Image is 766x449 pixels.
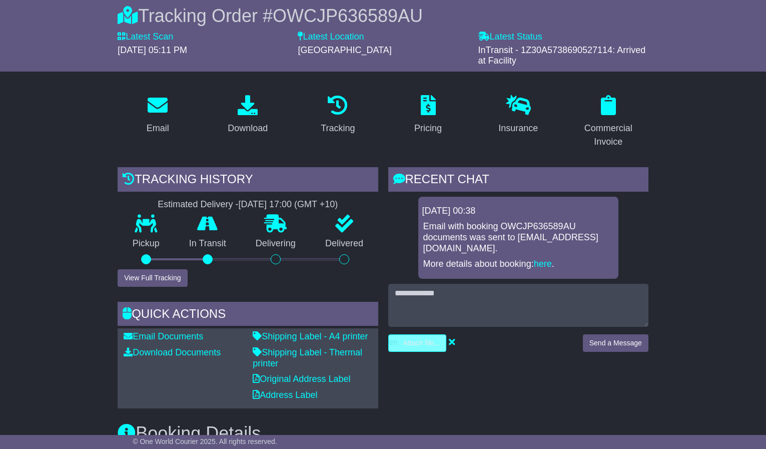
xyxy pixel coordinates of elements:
h3: Booking Details [118,423,648,443]
a: Commercial Invoice [568,92,648,152]
div: [DATE] 00:38 [422,206,614,217]
div: Tracking [321,122,355,135]
span: © One World Courier 2025. All rights reserved. [133,437,277,445]
a: Tracking [314,92,361,139]
a: Shipping Label - Thermal printer [253,347,362,368]
a: Email [140,92,176,139]
span: [GEOGRAPHIC_DATA] [298,45,391,55]
a: Address Label [253,390,317,400]
p: More details about booking: . [423,259,613,270]
div: Pricing [414,122,442,135]
a: Download [221,92,274,139]
div: Tracking history [118,167,378,194]
div: Download [228,122,268,135]
span: OWCJP636589AU [273,6,423,26]
div: [DATE] 17:00 (GMT +10) [238,199,338,210]
a: Download Documents [124,347,221,357]
label: Latest Location [298,32,364,43]
label: Latest Scan [118,32,173,43]
a: here [534,259,552,269]
a: Shipping Label - A4 printer [253,331,368,341]
span: InTransit - 1Z30A5738690527114: Arrived at Facility [478,45,646,66]
div: Quick Actions [118,302,378,329]
div: Email [147,122,169,135]
p: Delivered [310,238,378,249]
p: Email with booking OWCJP636589AU documents was sent to [EMAIL_ADDRESS][DOMAIN_NAME]. [423,221,613,254]
p: In Transit [174,238,241,249]
a: Original Address Label [253,374,350,384]
div: Insurance [498,122,538,135]
div: RECENT CHAT [388,167,648,194]
a: Pricing [408,92,448,139]
div: Tracking Order # [118,5,648,27]
a: Insurance [492,92,544,139]
button: View Full Tracking [118,269,187,287]
p: Pickup [118,238,174,249]
p: Delivering [241,238,310,249]
label: Latest Status [478,32,542,43]
button: Send a Message [583,334,648,352]
a: Email Documents [124,331,203,341]
div: Estimated Delivery - [118,199,378,210]
span: [DATE] 05:11 PM [118,45,187,55]
div: Commercial Invoice [575,122,642,149]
